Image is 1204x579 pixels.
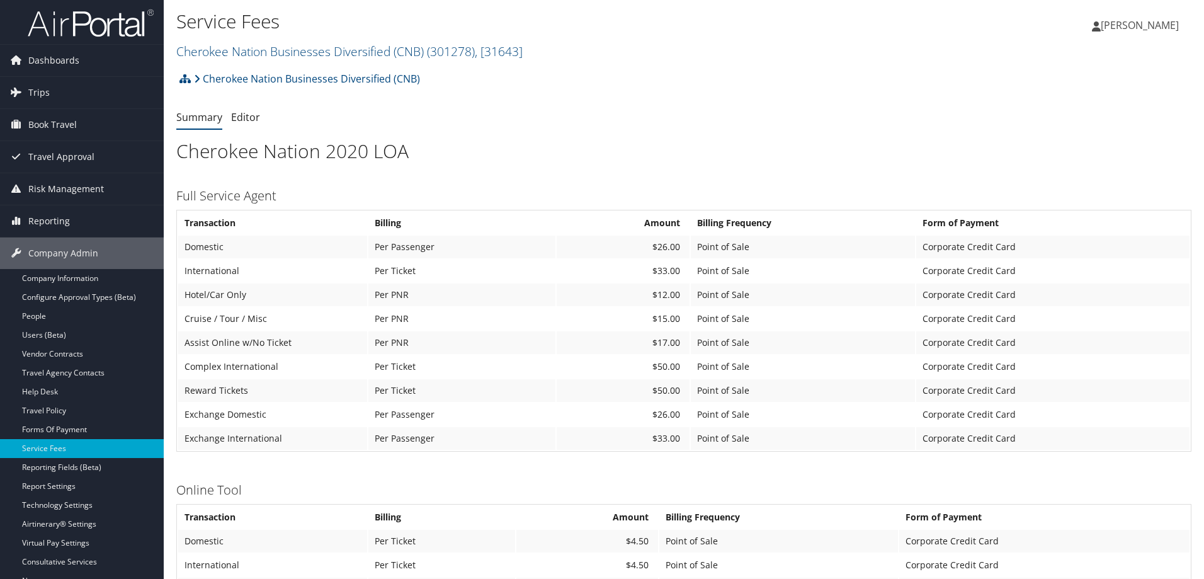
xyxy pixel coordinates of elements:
td: Point of Sale [691,403,915,426]
th: Billing [368,506,515,529]
td: Corporate Credit Card [916,427,1190,450]
td: Per Ticket [368,260,555,282]
th: Transaction [178,212,367,234]
td: Exchange Domestic [178,403,367,426]
td: Corporate Credit Card [916,403,1190,426]
img: airportal-logo.png [28,8,154,38]
td: Hotel/Car Only [178,284,367,306]
th: Form of Payment [899,506,1190,529]
td: Corporate Credit Card [916,331,1190,354]
td: Point of Sale [691,284,915,306]
td: Corporate Credit Card [916,284,1190,306]
span: Travel Approval [28,141,94,173]
td: Point of Sale [691,427,915,450]
td: Point of Sale [691,307,915,330]
td: Per Passenger [368,427,555,450]
a: Cherokee Nation Businesses Diversified (CNB) [194,66,420,91]
td: Point of Sale [691,379,915,402]
td: $4.50 [516,530,658,553]
th: Billing Frequency [659,506,898,529]
th: Transaction [178,506,367,529]
td: Assist Online w/No Ticket [178,331,367,354]
td: Point of Sale [691,236,915,258]
td: Per Passenger [368,236,555,258]
td: $26.00 [557,236,690,258]
td: Corporate Credit Card [899,530,1190,553]
td: $50.00 [557,379,690,402]
a: Summary [176,110,222,124]
span: Dashboards [28,45,79,76]
th: Amount [557,212,690,234]
td: Point of Sale [659,530,898,553]
th: Amount [516,506,658,529]
td: International [178,554,367,576]
td: Per Ticket [368,554,515,576]
td: Per Passenger [368,403,555,426]
td: Corporate Credit Card [916,260,1190,282]
td: Cruise / Tour / Misc [178,307,367,330]
td: Corporate Credit Card [916,379,1190,402]
td: $4.50 [516,554,658,576]
td: Per PNR [368,331,555,354]
td: $50.00 [557,355,690,378]
td: $17.00 [557,331,690,354]
td: Per Ticket [368,355,555,378]
h1: Cherokee Nation 2020 LOA [176,138,1191,164]
td: Point of Sale [691,331,915,354]
td: Corporate Credit Card [916,355,1190,378]
td: Per Ticket [368,379,555,402]
td: Per PNR [368,284,555,306]
td: $15.00 [557,307,690,330]
span: Trips [28,77,50,108]
td: $12.00 [557,284,690,306]
span: Book Travel [28,109,77,140]
th: Billing Frequency [691,212,915,234]
th: Billing [368,212,555,234]
span: Reporting [28,205,70,237]
td: International [178,260,367,282]
td: $33.00 [557,260,690,282]
td: Corporate Credit Card [916,307,1190,330]
td: Domestic [178,530,367,553]
td: $26.00 [557,403,690,426]
a: Cherokee Nation Businesses Diversified (CNB) [176,43,523,60]
td: Reward Tickets [178,379,367,402]
td: Point of Sale [659,554,898,576]
td: Point of Sale [691,355,915,378]
td: Corporate Credit Card [899,554,1190,576]
td: Point of Sale [691,260,915,282]
td: Exchange International [178,427,367,450]
span: Risk Management [28,173,104,205]
span: [PERSON_NAME] [1101,18,1179,32]
td: Domestic [178,236,367,258]
td: Per PNR [368,307,555,330]
td: $33.00 [557,427,690,450]
td: Corporate Credit Card [916,236,1190,258]
th: Form of Payment [916,212,1190,234]
span: Company Admin [28,238,98,269]
td: Per Ticket [368,530,515,553]
h3: Online Tool [176,481,1191,499]
td: Complex International [178,355,367,378]
h3: Full Service Agent [176,187,1191,205]
a: Editor [231,110,260,124]
span: ( 301278 ) [427,43,475,60]
span: , [ 31643 ] [475,43,523,60]
h1: Service Fees [176,8,853,35]
a: [PERSON_NAME] [1092,6,1191,44]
